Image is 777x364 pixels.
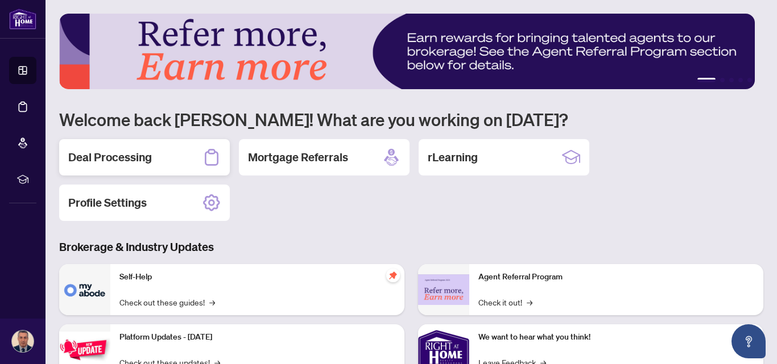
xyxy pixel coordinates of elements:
span: pushpin [386,269,400,282]
img: Self-Help [59,264,110,315]
button: 4 [738,78,743,82]
p: We want to hear what you think! [478,331,754,344]
button: 1 [697,78,716,82]
p: Platform Updates - [DATE] [119,331,395,344]
button: 2 [720,78,725,82]
a: Check it out!→ [478,296,532,308]
span: → [527,296,532,308]
button: 5 [747,78,752,82]
button: 3 [729,78,734,82]
img: Profile Icon [12,330,34,352]
img: Slide 0 [59,14,755,89]
p: Agent Referral Program [478,271,754,283]
h1: Welcome back [PERSON_NAME]! What are you working on [DATE]? [59,108,763,130]
h2: Deal Processing [68,149,152,165]
h2: Mortgage Referrals [248,149,348,165]
a: Check out these guides!→ [119,296,215,308]
button: Open asap [731,324,766,358]
h3: Brokerage & Industry Updates [59,239,763,255]
h2: rLearning [428,149,478,165]
span: → [209,296,215,308]
h2: Profile Settings [68,195,147,211]
p: Self-Help [119,271,395,283]
img: Agent Referral Program [418,274,469,306]
img: logo [9,9,36,30]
